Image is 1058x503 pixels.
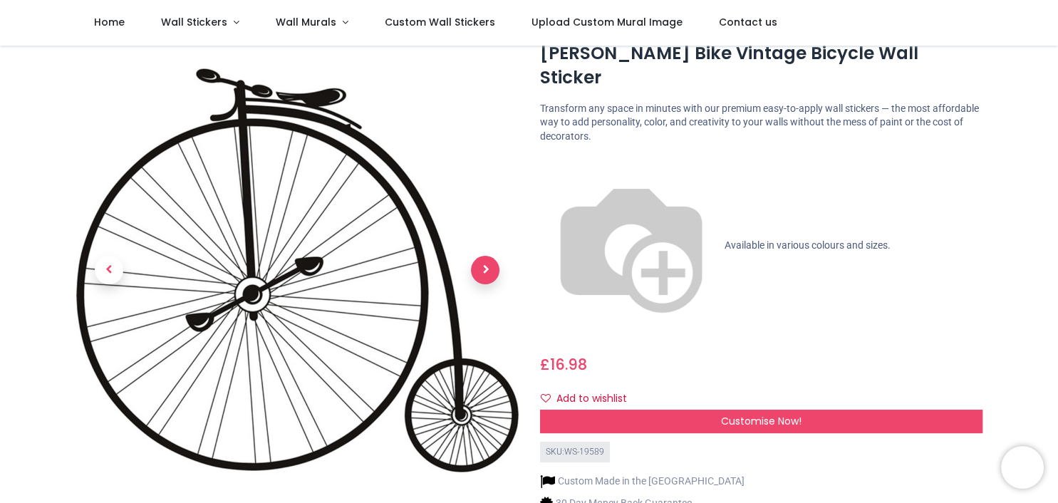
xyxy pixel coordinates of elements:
span: 16.98 [550,354,587,375]
img: WS-19589-03 [76,49,519,492]
div: SKU: WS-19589 [540,442,610,462]
a: Next [452,116,518,426]
span: Wall Stickers [161,15,227,29]
p: Transform any space in minutes with our premium easy-to-apply wall stickers — the most affordable... [540,102,982,144]
span: Customise Now! [721,414,802,428]
img: color-wheel.png [540,155,722,337]
span: Custom Wall Stickers [385,15,495,29]
span: Previous [95,256,123,285]
h1: [PERSON_NAME] Bike Vintage Bicycle Wall Sticker [540,41,982,90]
li: Custom Made in the [GEOGRAPHIC_DATA] [540,474,745,489]
a: Previous [76,116,142,426]
span: Wall Murals [276,15,336,29]
span: Next [471,256,499,285]
button: Add to wishlistAdd to wishlist [540,387,639,411]
iframe: Brevo live chat [1001,446,1044,489]
span: Contact us [719,15,777,29]
span: Available in various colours and sizes. [725,239,891,251]
span: Home [94,15,125,29]
span: £ [540,354,587,375]
span: Upload Custom Mural Image [531,15,683,29]
i: Add to wishlist [541,393,551,403]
